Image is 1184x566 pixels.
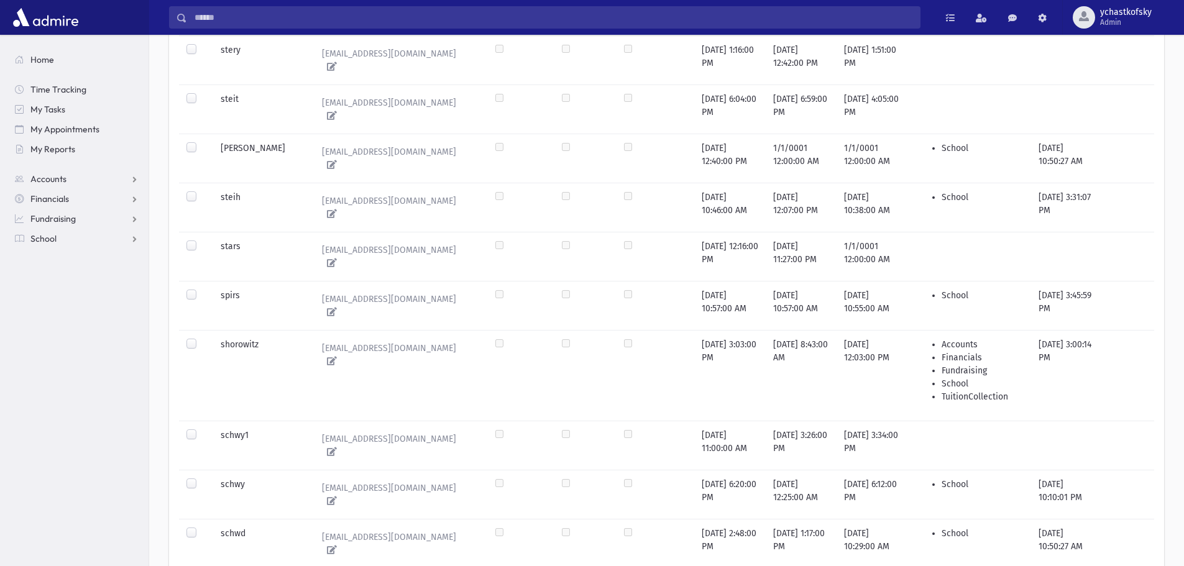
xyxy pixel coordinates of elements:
[312,142,480,175] a: [EMAIL_ADDRESS][DOMAIN_NAME]
[30,233,57,244] span: School
[694,232,766,281] td: [DATE] 12:16:00 PM
[1100,17,1152,27] span: Admin
[213,232,305,281] td: stars
[213,421,305,470] td: schwy1
[312,338,480,372] a: [EMAIL_ADDRESS][DOMAIN_NAME]
[942,191,1024,204] li: School
[5,189,149,209] a: Financials
[1031,134,1103,183] td: [DATE] 10:50:27 AM
[312,191,480,224] a: [EMAIL_ADDRESS][DOMAIN_NAME]
[837,470,909,519] td: [DATE] 6:12:00 PM
[694,134,766,183] td: [DATE] 12:40:00 PM
[942,390,1024,403] li: TuitionCollection
[312,93,480,126] a: [EMAIL_ADDRESS][DOMAIN_NAME]
[312,478,480,511] a: [EMAIL_ADDRESS][DOMAIN_NAME]
[5,50,149,70] a: Home
[837,330,909,421] td: [DATE] 12:03:00 PM
[694,281,766,330] td: [DATE] 10:57:00 AM
[30,104,65,115] span: My Tasks
[837,183,909,232] td: [DATE] 10:38:00 AM
[837,35,909,84] td: [DATE] 1:51:00 PM
[942,364,1024,377] li: Fundraising
[694,35,766,84] td: [DATE] 1:16:00 PM
[213,281,305,330] td: spirs
[30,54,54,65] span: Home
[694,84,766,134] td: [DATE] 6:04:00 PM
[5,139,149,159] a: My Reports
[694,470,766,519] td: [DATE] 6:20:00 PM
[837,421,909,470] td: [DATE] 3:34:00 PM
[30,173,67,185] span: Accounts
[942,289,1024,302] li: School
[837,84,909,134] td: [DATE] 4:05:00 PM
[1031,330,1103,421] td: [DATE] 3:00:14 PM
[766,330,837,421] td: [DATE] 8:43:00 AM
[5,99,149,119] a: My Tasks
[5,119,149,139] a: My Appointments
[942,351,1024,364] li: Financials
[942,377,1024,390] li: School
[312,43,480,77] a: [EMAIL_ADDRESS][DOMAIN_NAME]
[837,281,909,330] td: [DATE] 10:55:00 AM
[312,289,480,322] a: [EMAIL_ADDRESS][DOMAIN_NAME]
[942,527,1024,540] li: School
[5,229,149,249] a: School
[5,80,149,99] a: Time Tracking
[5,209,149,229] a: Fundraising
[1031,281,1103,330] td: [DATE] 3:45:59 PM
[766,84,837,134] td: [DATE] 6:59:00 PM
[694,421,766,470] td: [DATE] 11:00:00 AM
[213,183,305,232] td: steih
[213,35,305,84] td: stery
[766,134,837,183] td: 1/1/0001 12:00:00 AM
[766,421,837,470] td: [DATE] 3:26:00 PM
[766,35,837,84] td: [DATE] 12:42:00 PM
[30,84,86,95] span: Time Tracking
[187,6,920,29] input: Search
[213,330,305,421] td: shorowitz
[766,232,837,281] td: [DATE] 11:27:00 PM
[5,169,149,189] a: Accounts
[1031,183,1103,232] td: [DATE] 3:31:07 PM
[30,124,99,135] span: My Appointments
[30,144,75,155] span: My Reports
[10,5,81,30] img: AdmirePro
[312,240,480,273] a: [EMAIL_ADDRESS][DOMAIN_NAME]
[1031,470,1103,519] td: [DATE] 10:10:01 PM
[942,142,1024,155] li: School
[942,478,1024,491] li: School
[1100,7,1152,17] span: ychastkofsky
[213,84,305,134] td: steit
[766,183,837,232] td: [DATE] 12:07:00 PM
[694,183,766,232] td: [DATE] 10:46:00 AM
[30,193,69,204] span: Financials
[837,134,909,183] td: 1/1/0001 12:00:00 AM
[766,281,837,330] td: [DATE] 10:57:00 AM
[30,213,76,224] span: Fundraising
[312,429,480,462] a: [EMAIL_ADDRESS][DOMAIN_NAME]
[213,134,305,183] td: [PERSON_NAME]
[694,330,766,421] td: [DATE] 3:03:00 PM
[312,527,480,560] a: [EMAIL_ADDRESS][DOMAIN_NAME]
[837,232,909,281] td: 1/1/0001 12:00:00 AM
[766,470,837,519] td: [DATE] 12:25:00 AM
[942,338,1024,351] li: Accounts
[213,470,305,519] td: schwy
